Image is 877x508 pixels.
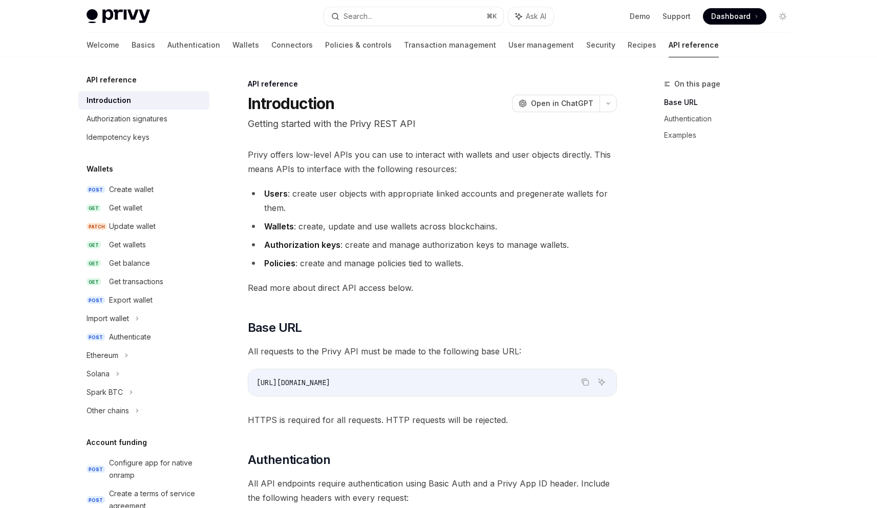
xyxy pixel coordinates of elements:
[248,452,331,468] span: Authentication
[669,33,719,57] a: API reference
[248,79,617,89] div: API reference
[78,328,209,346] a: POSTAuthenticate
[87,312,129,325] div: Import wallet
[512,95,600,112] button: Open in ChatGPT
[167,33,220,57] a: Authentication
[78,128,209,146] a: Idempotency keys
[248,344,617,358] span: All requests to the Privy API must be made to the following base URL:
[78,217,209,236] a: PATCHUpdate wallet
[87,74,137,86] h5: API reference
[109,202,142,214] div: Get wallet
[508,33,574,57] a: User management
[78,291,209,309] a: POSTExport wallet
[595,375,608,389] button: Ask AI
[87,368,110,380] div: Solana
[87,297,105,304] span: POST
[78,254,209,272] a: GETGet balance
[87,278,101,286] span: GET
[87,223,107,230] span: PATCH
[248,147,617,176] span: Privy offers low-level APIs you can use to interact with wallets and user objects directly. This ...
[87,386,123,398] div: Spark BTC
[87,349,118,362] div: Ethereum
[78,236,209,254] a: GETGet wallets
[248,117,617,131] p: Getting started with the Privy REST API
[78,454,209,484] a: POSTConfigure app for native onramp
[662,11,691,22] a: Support
[248,219,617,234] li: : create, update and use wallets across blockchains.
[87,333,105,341] span: POST
[526,11,546,22] span: Ask AI
[508,7,553,26] button: Ask AI
[87,465,105,473] span: POST
[87,260,101,267] span: GET
[109,257,150,269] div: Get balance
[325,33,392,57] a: Policies & controls
[78,272,209,291] a: GETGet transactions
[248,256,617,270] li: : create and manage policies tied to wallets.
[78,91,209,110] a: Introduction
[109,220,156,232] div: Update wallet
[264,240,340,250] strong: Authorization keys
[486,12,497,20] span: ⌘ K
[87,496,105,504] span: POST
[87,241,101,249] span: GET
[579,375,592,389] button: Copy the contents from the code block
[664,94,799,111] a: Base URL
[78,199,209,217] a: GETGet wallet
[78,180,209,199] a: POSTCreate wallet
[664,111,799,127] a: Authentication
[711,11,751,22] span: Dashboard
[248,413,617,427] span: HTTPS is required for all requests. HTTP requests will be rejected.
[628,33,656,57] a: Recipes
[404,33,496,57] a: Transaction management
[87,94,131,107] div: Introduction
[256,378,330,387] span: [URL][DOMAIN_NAME]
[271,33,313,57] a: Connectors
[248,281,617,295] span: Read more about direct API access below.
[324,7,503,26] button: Search...⌘K
[87,33,119,57] a: Welcome
[248,476,617,505] span: All API endpoints require authentication using Basic Auth and a Privy App ID header. Include the ...
[248,238,617,252] li: : create and manage authorization keys to manage wallets.
[87,9,150,24] img: light logo
[703,8,766,25] a: Dashboard
[87,131,149,143] div: Idempotency keys
[775,8,791,25] button: Toggle dark mode
[264,221,294,231] strong: Wallets
[664,127,799,143] a: Examples
[264,188,288,199] strong: Users
[248,94,335,113] h1: Introduction
[109,457,203,481] div: Configure app for native onramp
[87,405,129,417] div: Other chains
[248,320,302,336] span: Base URL
[248,186,617,215] li: : create user objects with appropriate linked accounts and pregenerate wallets for them.
[674,78,720,90] span: On this page
[109,294,153,306] div: Export wallet
[87,113,167,125] div: Authorization signatures
[232,33,259,57] a: Wallets
[264,258,295,268] strong: Policies
[109,331,151,343] div: Authenticate
[586,33,615,57] a: Security
[78,110,209,128] a: Authorization signatures
[531,98,593,109] span: Open in ChatGPT
[87,436,147,449] h5: Account funding
[87,204,101,212] span: GET
[109,183,154,196] div: Create wallet
[87,163,113,175] h5: Wallets
[344,10,372,23] div: Search...
[109,276,163,288] div: Get transactions
[109,239,146,251] div: Get wallets
[87,186,105,194] span: POST
[630,11,650,22] a: Demo
[132,33,155,57] a: Basics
